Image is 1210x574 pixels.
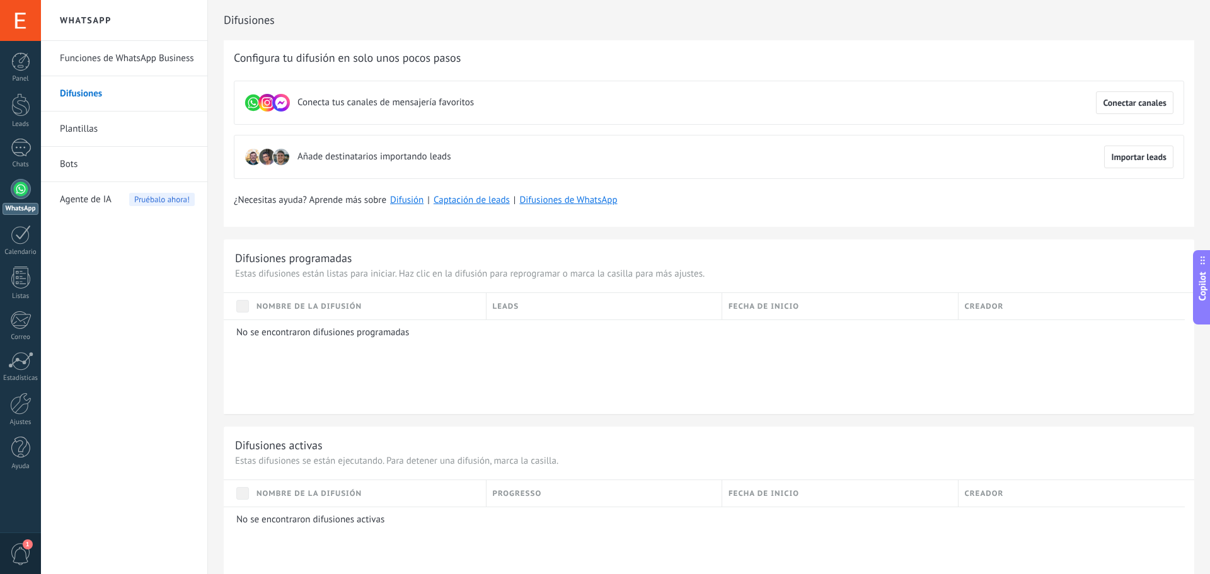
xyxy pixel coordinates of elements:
[256,488,362,500] span: Nombre de la difusión
[297,151,451,163] span: Añade destinatarios importando leads
[1111,152,1167,161] span: Importar leads
[3,462,39,471] div: Ayuda
[434,194,510,206] a: Captación de leads
[235,251,352,265] div: Difusiones programadas
[3,418,39,427] div: Ajustes
[245,148,262,166] img: leadIcon
[390,194,423,206] a: Difusión
[3,203,38,215] div: WhatsApp
[41,76,207,112] li: Difusiones
[236,514,1176,525] p: No se encontraron difusiones activas
[965,301,1004,313] span: Creador
[729,488,799,500] span: Fecha de inicio
[3,292,39,301] div: Listas
[60,112,195,147] a: Plantillas
[1096,91,1173,114] button: Conectar canales
[519,194,617,206] a: Difusiones de WhatsApp
[3,75,39,83] div: Panel
[493,488,542,500] span: Progresso
[1103,98,1167,107] span: Conectar canales
[729,301,799,313] span: Fecha de inicio
[60,41,195,76] a: Funciones de WhatsApp Business
[41,41,207,76] li: Funciones de WhatsApp Business
[3,333,39,342] div: Correo
[60,182,112,217] span: Agente de IA
[493,301,519,313] span: Leads
[3,248,39,256] div: Calendario
[234,194,386,207] span: ¿Necesitas ayuda? Aprende más sobre
[60,76,195,112] a: Difusiones
[3,374,39,382] div: Estadísticas
[1104,146,1173,168] button: Importar leads
[235,455,1183,467] p: Estas difusiones se están ejecutando. Para detener una difusión, marca la casilla.
[224,8,1194,33] h2: Difusiones
[129,193,195,206] span: Pruébalo ahora!
[965,488,1004,500] span: Creador
[234,50,461,66] span: Configura tu difusión en solo unos pocos pasos
[41,112,207,147] li: Plantillas
[236,326,1176,338] p: No se encontraron difusiones programadas
[272,148,290,166] img: leadIcon
[235,438,323,452] div: Difusiones activas
[60,147,195,182] a: Bots
[23,539,33,549] span: 1
[258,148,276,166] img: leadIcon
[41,147,207,182] li: Bots
[41,182,207,217] li: Agente de IA
[256,301,362,313] span: Nombre de la difusión
[3,120,39,129] div: Leads
[297,96,474,109] span: Conecta tus canales de mensajería favoritos
[234,194,1184,207] div: | |
[60,182,195,217] a: Agente de IAPruébalo ahora!
[1196,272,1209,301] span: Copilot
[235,268,1183,280] p: Estas difusiones están listas para iniciar. Haz clic en la difusión para reprogramar o marca la c...
[3,161,39,169] div: Chats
